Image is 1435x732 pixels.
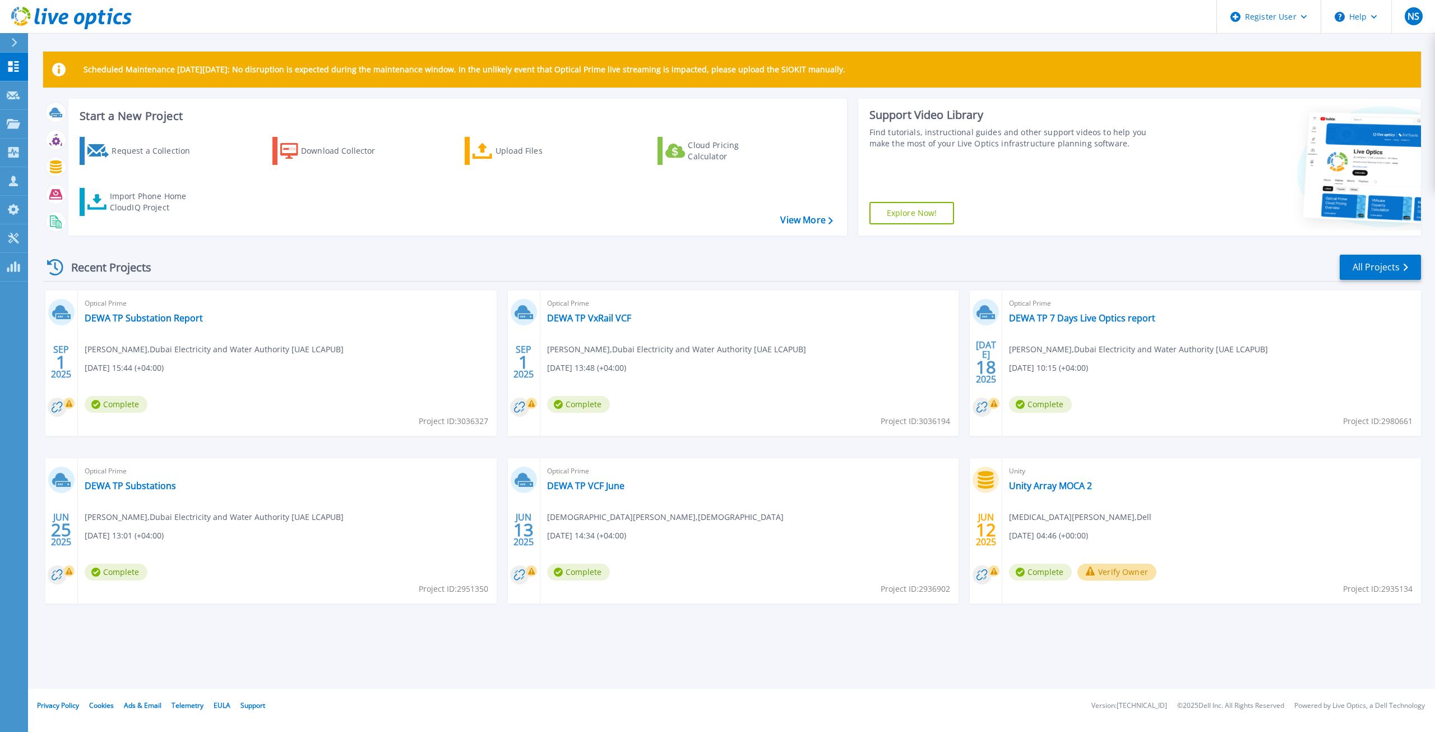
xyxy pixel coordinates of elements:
[1009,297,1414,310] span: Optical Prime
[1294,702,1425,710] li: Powered by Live Optics, a Dell Technology
[658,137,783,165] a: Cloud Pricing Calculator
[112,140,201,162] div: Request a Collection
[89,701,114,710] a: Cookies
[1009,396,1072,413] span: Complete
[869,108,1160,122] div: Support Video Library
[1091,702,1167,710] li: Version: [TECHNICAL_ID]
[80,137,205,165] a: Request a Collection
[85,530,164,542] span: [DATE] 13:01 (+04:00)
[1009,362,1088,374] span: [DATE] 10:15 (+04:00)
[85,511,344,523] span: [PERSON_NAME] , Dubai Electricity and Water Authority [UAE LCAPUB]
[85,297,490,310] span: Optical Prime
[496,140,585,162] div: Upload Files
[547,564,610,581] span: Complete
[124,701,161,710] a: Ads & Email
[513,509,534,550] div: JUN 2025
[110,191,197,213] div: Import Phone Home CloudIQ Project
[80,110,832,122] h3: Start a New Project
[547,530,626,542] span: [DATE] 14:34 (+04:00)
[84,65,845,74] p: Scheduled Maintenance [DATE][DATE]: No disruption is expected during the maintenance window. In t...
[43,254,166,281] div: Recent Projects
[780,215,832,225] a: View More
[881,583,950,595] span: Project ID: 2936902
[85,396,147,413] span: Complete
[465,137,590,165] a: Upload Files
[976,525,996,535] span: 12
[976,362,996,372] span: 18
[688,140,777,162] div: Cloud Pricing Calculator
[172,701,203,710] a: Telemetry
[869,127,1160,149] div: Find tutorials, instructional guides and other support videos to help you make the most of your L...
[975,342,997,383] div: [DATE] 2025
[56,357,66,367] span: 1
[519,357,529,367] span: 1
[547,480,624,491] a: DEWA TP VCF June
[1408,12,1419,21] span: NS
[547,362,626,374] span: [DATE] 13:48 (+04:00)
[85,312,203,324] a: DEWA TP Substation Report
[85,343,344,356] span: [PERSON_NAME] , Dubai Electricity and Water Authority [UAE LCAPUB]
[1343,415,1413,427] span: Project ID: 2980661
[419,415,488,427] span: Project ID: 3036327
[513,525,534,535] span: 13
[547,343,806,356] span: [PERSON_NAME] , Dubai Electricity and Water Authority [UAE LCAPUB]
[1340,255,1421,280] a: All Projects
[881,415,950,427] span: Project ID: 3036194
[1009,465,1414,477] span: Unity
[547,511,784,523] span: [DEMOGRAPHIC_DATA][PERSON_NAME] , [DEMOGRAPHIC_DATA]
[85,564,147,581] span: Complete
[1009,511,1151,523] span: [MEDICAL_DATA][PERSON_NAME] , Dell
[547,297,952,310] span: Optical Prime
[85,465,490,477] span: Optical Prime
[1177,702,1284,710] li: © 2025 Dell Inc. All Rights Reserved
[37,701,79,710] a: Privacy Policy
[1009,564,1072,581] span: Complete
[869,202,955,224] a: Explore Now!
[975,509,997,550] div: JUN 2025
[547,312,631,324] a: DEWA TP VxRail VCF
[1009,312,1155,324] a: DEWA TP 7 Days Live Optics report
[85,362,164,374] span: [DATE] 15:44 (+04:00)
[1009,530,1088,542] span: [DATE] 04:46 (+00:00)
[85,480,176,491] a: DEWA TP Substations
[272,137,397,165] a: Download Collector
[51,525,71,535] span: 25
[1343,583,1413,595] span: Project ID: 2935134
[419,583,488,595] span: Project ID: 2951350
[240,701,265,710] a: Support
[1077,564,1156,581] button: Verify Owner
[547,396,610,413] span: Complete
[50,342,72,383] div: SEP 2025
[513,342,534,383] div: SEP 2025
[301,140,391,162] div: Download Collector
[1009,343,1268,356] span: [PERSON_NAME] , Dubai Electricity and Water Authority [UAE LCAPUB]
[50,509,72,550] div: JUN 2025
[1009,480,1092,491] a: Unity Array MOCA 2
[547,465,952,477] span: Optical Prime
[214,701,230,710] a: EULA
